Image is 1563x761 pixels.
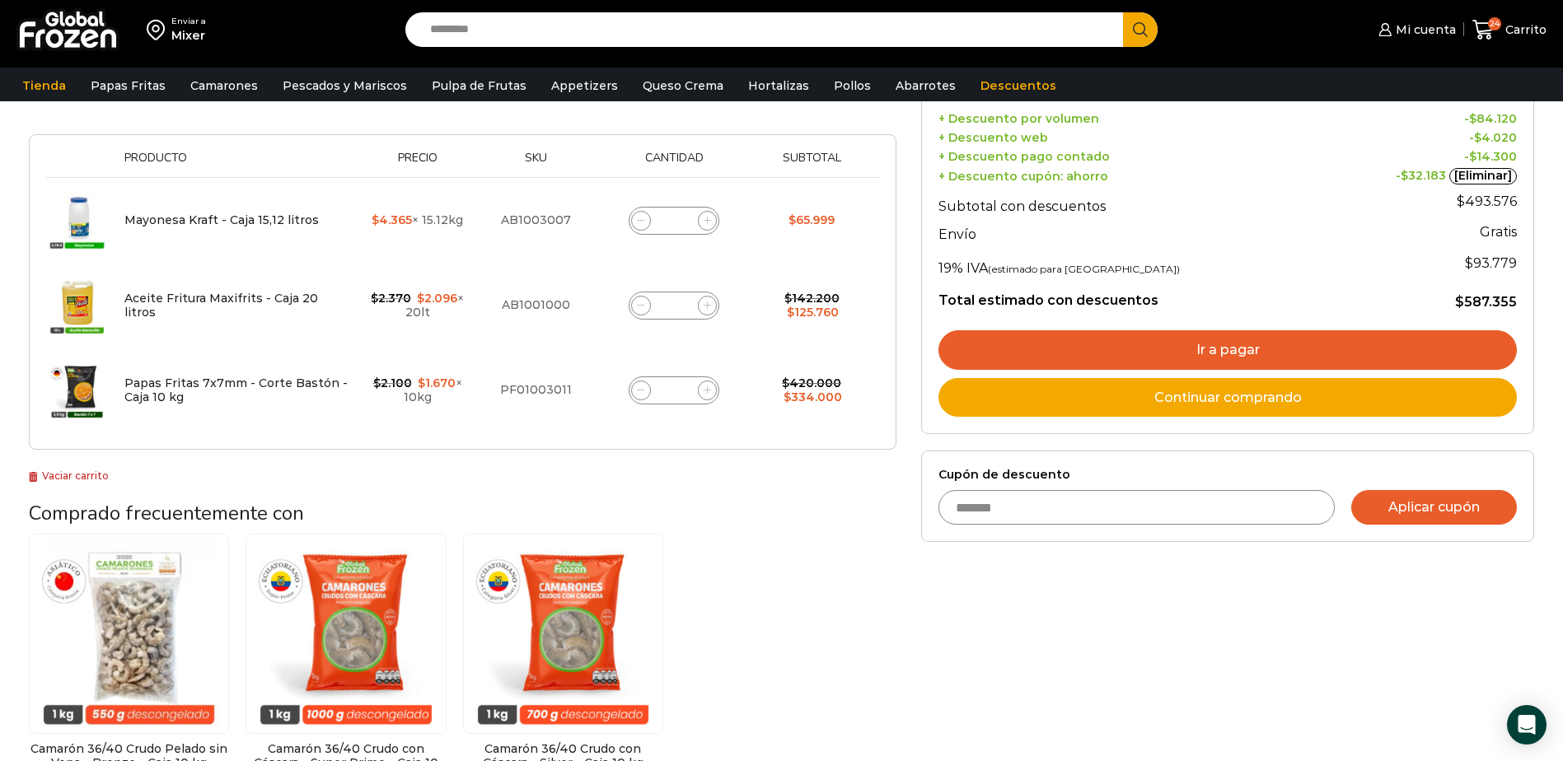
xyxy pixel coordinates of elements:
[1123,12,1158,47] button: Search button
[784,390,842,404] bdi: 334.000
[1328,145,1517,164] td: -
[1457,194,1517,209] bdi: 493.576
[938,330,1517,370] a: Ir a pagar
[1474,130,1481,145] span: $
[1328,126,1517,145] td: -
[359,178,476,264] td: × 15.12kg
[784,291,840,306] bdi: 142.200
[938,145,1328,164] th: + Descuento pago contado
[784,291,792,306] span: $
[1465,255,1473,271] span: $
[1328,164,1517,185] td: -
[359,152,476,177] th: Precio
[1401,168,1408,183] span: $
[938,108,1328,127] th: + Descuento por volumen
[1401,168,1446,183] span: 32.183
[988,263,1180,275] small: (estimado para [GEOGRAPHIC_DATA])
[789,212,796,227] span: $
[147,16,171,44] img: address-field-icon.svg
[938,164,1328,185] th: + Descuento cupón: ahorro
[634,70,732,101] a: Queso Crema
[359,263,476,348] td: × 20lt
[371,291,411,306] bdi: 2.370
[476,263,597,348] td: AB1001000
[543,70,626,101] a: Appetizers
[1469,149,1517,164] bdi: 14.300
[1351,490,1517,525] button: Aplicar cupón
[1455,294,1517,310] bdi: 587.355
[171,27,206,44] div: Mixer
[1469,149,1476,164] span: $
[938,246,1328,279] th: 19% IVA
[418,376,425,390] span: $
[371,291,378,306] span: $
[1488,17,1501,30] span: 24
[938,378,1517,418] a: Continuar comprando
[372,212,412,227] bdi: 4.365
[782,376,789,390] span: $
[1480,224,1517,240] strong: Gratis
[373,376,412,390] bdi: 2.100
[782,376,841,390] bdi: 420.000
[1472,11,1547,49] a: 24 Carrito
[29,469,109,482] a: Vaciar carrito
[662,294,686,317] input: Product quantity
[938,126,1328,145] th: + Descuento web
[784,390,791,404] span: $
[662,379,686,402] input: Product quantity
[1469,111,1476,126] span: $
[1328,108,1517,127] td: -
[938,218,1328,247] th: Envío
[274,70,415,101] a: Pescados y Mariscos
[124,291,318,320] a: Aceite Fritura Maxifrits - Caja 20 litros
[597,152,752,177] th: Cantidad
[476,178,597,264] td: AB1003007
[1449,168,1517,184] a: [Eliminar]
[787,305,839,320] bdi: 125.760
[1474,130,1517,145] bdi: 4.020
[972,70,1065,101] a: Descuentos
[826,70,879,101] a: Pollos
[182,70,266,101] a: Camarones
[1455,294,1464,310] span: $
[116,152,359,177] th: Producto
[417,291,457,306] bdi: 2.096
[124,376,348,404] a: Papas Fritas 7x7mm - Corte Bastón - Caja 10 kg
[1469,111,1517,126] bdi: 84.120
[1501,21,1547,38] span: Carrito
[359,348,476,432] td: × 10kg
[938,468,1517,482] label: Cupón de descuento
[171,16,206,27] div: Enviar a
[476,348,597,432] td: PF01003011
[372,212,379,227] span: $
[82,70,174,101] a: Papas Fritas
[787,305,794,320] span: $
[417,291,424,306] span: $
[752,152,871,177] th: Subtotal
[938,185,1328,218] th: Subtotal con descuentos
[124,212,319,227] a: Mayonesa Kraft - Caja 15,12 litros
[1457,194,1465,209] span: $
[1465,255,1517,271] span: 93.779
[789,212,835,227] bdi: 65.999
[938,279,1328,310] th: Total estimado con descuentos
[1507,705,1547,745] div: Open Intercom Messenger
[1374,13,1455,46] a: Mi cuenta
[418,376,456,390] bdi: 1.670
[662,209,686,232] input: Product quantity
[29,500,304,526] span: Comprado frecuentemente con
[373,376,381,390] span: $
[476,152,597,177] th: Sku
[14,70,74,101] a: Tienda
[1392,21,1456,38] span: Mi cuenta
[740,70,817,101] a: Hortalizas
[424,70,535,101] a: Pulpa de Frutas
[887,70,964,101] a: Abarrotes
